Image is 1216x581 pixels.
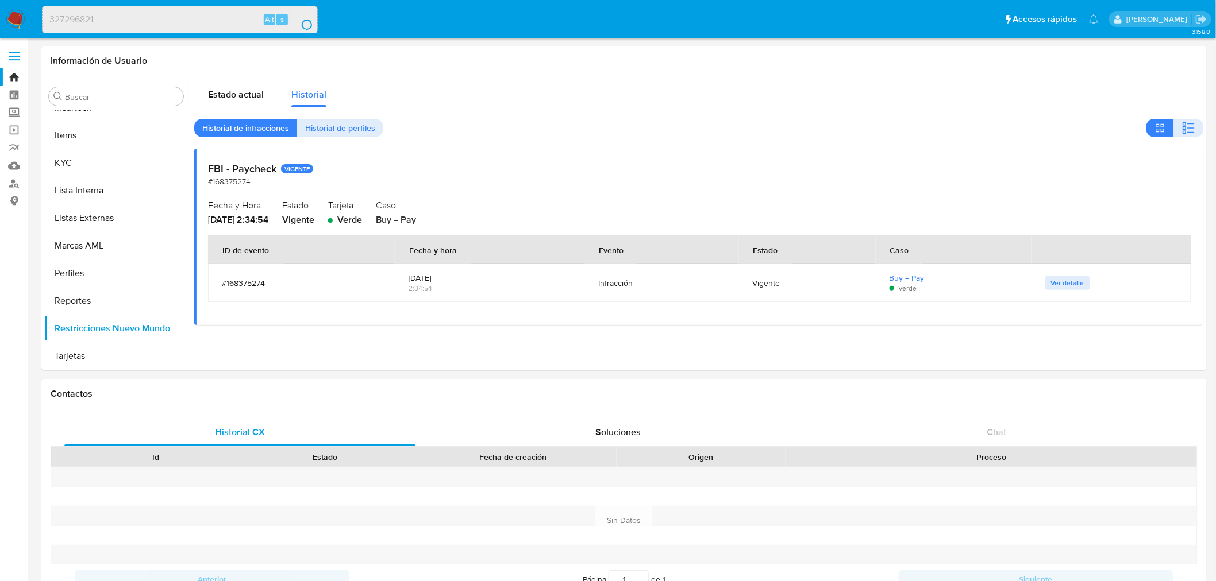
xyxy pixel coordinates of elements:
[248,451,401,463] div: Estado
[44,259,188,287] button: Perfiles
[417,451,609,463] div: Fecha de creación
[53,92,63,101] button: Buscar
[44,315,188,342] button: Restricciones Nuevo Mundo
[1126,14,1191,25] p: gregorio.negri@mercadolibre.com
[65,92,179,102] input: Buscar
[44,177,188,204] button: Lista Interna
[987,425,1007,439] span: Chat
[51,55,147,67] h1: Información de Usuario
[1195,13,1207,25] a: Salir
[79,451,232,463] div: Id
[44,149,188,177] button: KYC
[51,388,1198,400] h1: Contactos
[44,232,188,259] button: Marcas AML
[794,451,1189,463] div: Proceso
[1013,13,1078,25] span: Accesos rápidos
[44,122,188,149] button: Items
[596,425,641,439] span: Soluciones
[280,14,284,25] span: s
[215,425,265,439] span: Historial CX
[44,204,188,232] button: Listas Externas
[625,451,778,463] div: Origen
[1089,14,1099,24] a: Notificaciones
[290,11,313,28] button: search-icon
[44,287,188,315] button: Reportes
[265,14,274,25] span: Alt
[43,12,317,27] input: Buscar usuario o caso...
[44,342,188,370] button: Tarjetas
